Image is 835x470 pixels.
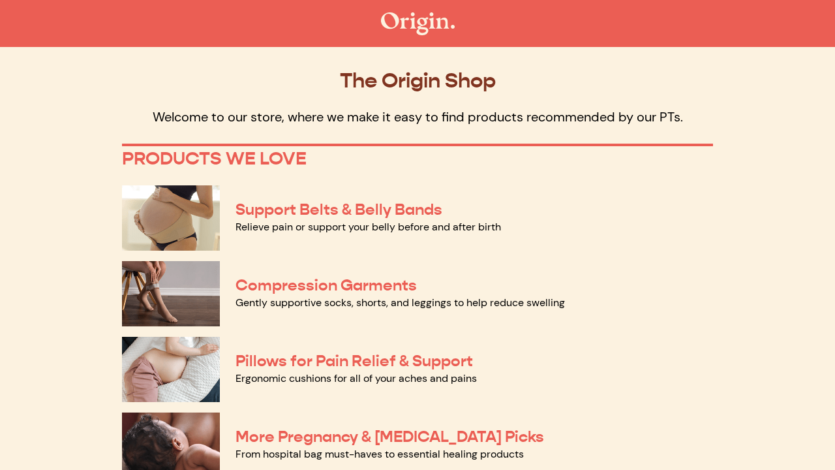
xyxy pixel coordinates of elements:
[122,185,220,251] img: Support Belts & Belly Bands
[122,261,220,326] img: Compression Garments
[235,275,417,295] a: Compression Garments
[235,200,442,219] a: Support Belts & Belly Bands
[235,427,544,446] a: More Pregnancy & [MEDICAL_DATA] Picks
[122,68,713,93] p: The Origin Shop
[235,351,473,371] a: Pillows for Pain Relief & Support
[235,296,565,309] a: Gently supportive socks, shorts, and leggings to help reduce swelling
[235,220,501,234] a: Relieve pain or support your belly before and after birth
[381,12,455,35] img: The Origin Shop
[235,371,477,385] a: Ergonomic cushions for all of your aches and pains
[122,337,220,402] img: Pillows for Pain Relief & Support
[235,447,524,461] a: From hospital bag must-haves to essential healing products
[122,148,713,170] p: PRODUCTS WE LOVE
[122,108,713,125] p: Welcome to our store, where we make it easy to find products recommended by our PTs.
